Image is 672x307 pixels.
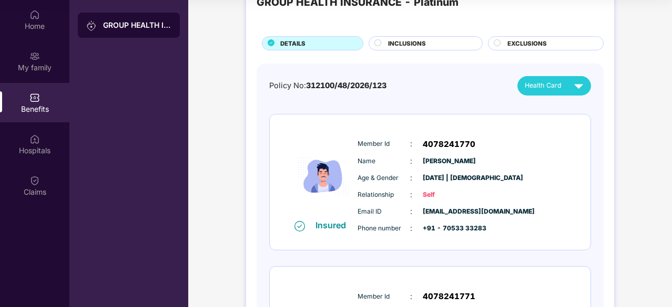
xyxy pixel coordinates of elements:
[358,139,410,149] span: Member Id
[315,220,352,230] div: Insured
[410,138,412,150] span: :
[103,20,171,30] div: GROUP HEALTH INSURANCE - Platinum
[29,92,40,103] img: svg+xml;base64,PHN2ZyBpZD0iQmVuZWZpdHMiIHhtbG5zPSJodHRwOi8vd3d3LnczLm9yZy8yMDAwL3N2ZyIgd2lkdGg9Ij...
[358,224,410,234] span: Phone number
[358,190,410,200] span: Relationship
[525,80,562,91] span: Health Card
[410,206,412,217] span: :
[410,291,412,302] span: :
[292,133,355,219] img: icon
[507,39,547,48] span: EXCLUSIONS
[423,224,475,234] span: +91 - 70533 33283
[29,175,40,186] img: svg+xml;base64,PHN2ZyBpZD0iQ2xhaW0iIHhtbG5zPSJodHRwOi8vd3d3LnczLm9yZy8yMDAwL3N2ZyIgd2lkdGg9IjIwIi...
[569,77,588,95] img: svg+xml;base64,PHN2ZyB4bWxucz0iaHR0cDovL3d3dy53My5vcmcvMjAwMC9zdmciIHZpZXdCb3g9IjAgMCAyNCAyNCIgd2...
[306,81,386,90] span: 312100/48/2026/123
[29,51,40,61] img: svg+xml;base64,PHN2ZyB3aWR0aD0iMjAiIGhlaWdodD0iMjAiIHZpZXdCb3g9IjAgMCAyMCAyMCIgZmlsbD0ibm9uZSIgeG...
[358,156,410,166] span: Name
[358,207,410,217] span: Email ID
[269,80,386,92] div: Policy No:
[294,221,305,231] img: svg+xml;base64,PHN2ZyB4bWxucz0iaHR0cDovL3d3dy53My5vcmcvMjAwMC9zdmciIHdpZHRoPSIxNiIgaGVpZ2h0PSIxNi...
[423,290,475,303] span: 4078241771
[358,292,410,302] span: Member Id
[410,155,412,167] span: :
[388,39,426,48] span: INCLUSIONS
[410,189,412,200] span: :
[86,20,97,31] img: svg+xml;base64,PHN2ZyB3aWR0aD0iMjAiIGhlaWdodD0iMjAiIHZpZXdCb3g9IjAgMCAyMCAyMCIgZmlsbD0ibm9uZSIgeG...
[410,172,412,184] span: :
[423,138,475,151] span: 4078241770
[423,190,475,200] span: Self
[29,9,40,20] img: svg+xml;base64,PHN2ZyBpZD0iSG9tZSIgeG1sbnM9Imh0dHA6Ly93d3cudzMub3JnLzIwMDAvc3ZnIiB3aWR0aD0iMjAiIG...
[517,76,591,96] button: Health Card
[358,173,410,183] span: Age & Gender
[423,207,475,217] span: [EMAIL_ADDRESS][DOMAIN_NAME]
[423,156,475,166] span: [PERSON_NAME]
[280,39,306,48] span: DETAILS
[410,223,412,234] span: :
[423,173,475,183] span: [DATE] | [DEMOGRAPHIC_DATA]
[29,134,40,144] img: svg+xml;base64,PHN2ZyBpZD0iSG9zcGl0YWxzIiB4bWxucz0iaHR0cDovL3d3dy53My5vcmcvMjAwMC9zdmciIHdpZHRoPS...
